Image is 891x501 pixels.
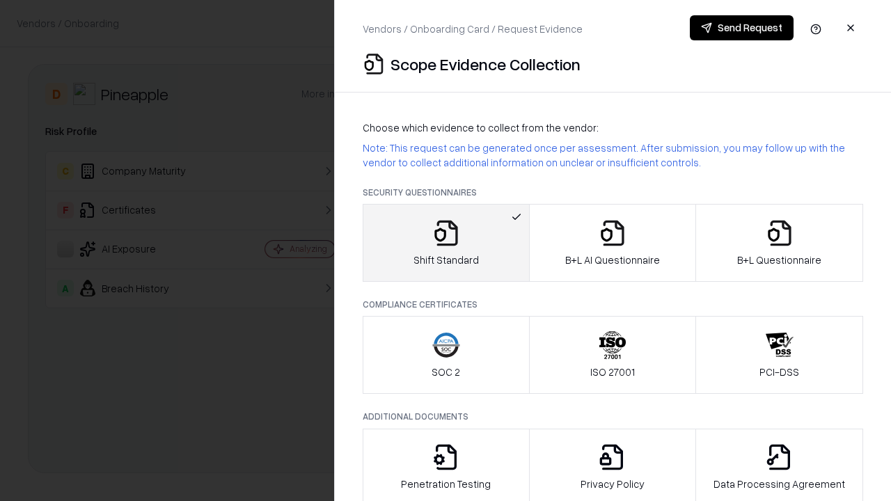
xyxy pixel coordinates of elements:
p: ISO 27001 [590,365,635,379]
p: Choose which evidence to collect from the vendor: [363,120,863,135]
p: Scope Evidence Collection [391,53,581,75]
p: Shift Standard [413,253,479,267]
p: Security Questionnaires [363,186,863,198]
p: Privacy Policy [581,477,645,491]
p: Compliance Certificates [363,299,863,310]
p: Data Processing Agreement [713,477,845,491]
button: B+L AI Questionnaire [529,204,697,282]
button: SOC 2 [363,316,530,394]
p: Additional Documents [363,411,863,422]
button: ISO 27001 [529,316,697,394]
p: B+L Questionnaire [737,253,821,267]
button: Send Request [690,15,794,40]
p: PCI-DSS [759,365,799,379]
p: SOC 2 [432,365,460,379]
button: Shift Standard [363,204,530,282]
button: B+L Questionnaire [695,204,863,282]
button: PCI-DSS [695,316,863,394]
p: B+L AI Questionnaire [565,253,660,267]
p: Vendors / Onboarding Card / Request Evidence [363,22,583,36]
p: Note: This request can be generated once per assessment. After submission, you may follow up with... [363,141,863,170]
p: Penetration Testing [401,477,491,491]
